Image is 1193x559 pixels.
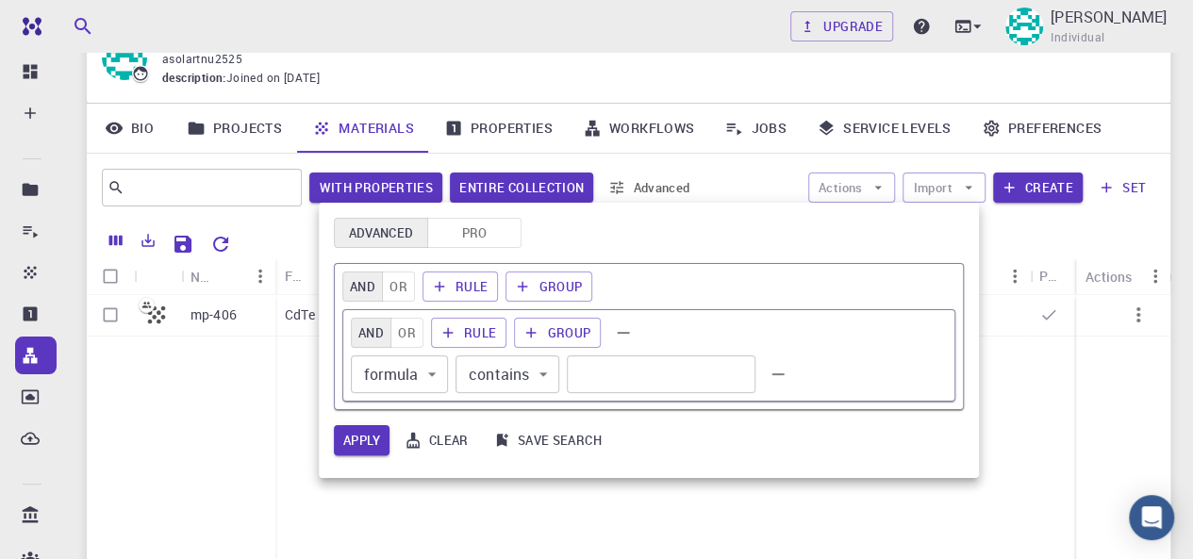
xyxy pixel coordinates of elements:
[382,271,415,302] button: or
[334,425,389,455] button: Apply
[514,318,601,348] button: Group
[456,355,559,393] div: contains
[342,271,415,302] div: combinator
[351,318,423,348] div: combinator
[427,218,522,248] button: Pro
[486,425,611,455] button: Save search
[334,218,522,248] div: Platform
[567,355,755,393] div: Value
[763,359,793,389] button: Remove rule
[342,271,383,302] button: and
[30,13,133,30] span: Поддержка
[608,318,638,348] button: Remove group
[351,355,448,393] div: formula
[505,271,592,302] button: Group
[390,318,423,348] button: or
[351,318,391,348] button: and
[423,271,499,302] button: Rule
[431,318,507,348] button: Rule
[334,218,428,248] button: Advanced
[1129,495,1174,540] div: Open Intercom Messenger
[397,425,478,455] button: Clear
